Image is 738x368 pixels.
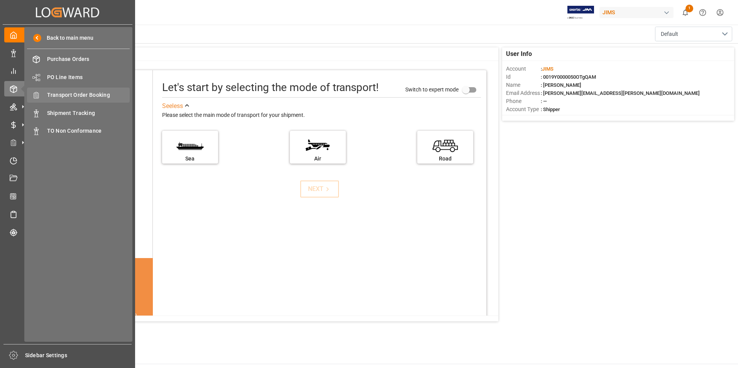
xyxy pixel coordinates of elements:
[421,155,469,163] div: Road
[541,66,553,72] span: :
[47,55,130,63] span: Purchase Orders
[599,7,674,18] div: JIMS
[25,351,132,360] span: Sidebar Settings
[541,106,560,112] span: : Shipper
[655,27,732,41] button: open menu
[686,5,693,12] span: 1
[599,5,677,20] button: JIMS
[677,4,694,21] button: show 1 new notifications
[300,181,339,198] button: NEXT
[506,73,541,81] span: Id
[27,88,130,103] a: Transport Order Booking
[4,27,131,42] a: My Cockpit
[4,207,131,222] a: Sailing Schedules
[27,52,130,67] a: Purchase Orders
[27,105,130,120] a: Shipment Tracking
[542,66,553,72] span: JIMS
[541,90,700,96] span: : [PERSON_NAME][EMAIL_ADDRESS][PERSON_NAME][DOMAIN_NAME]
[506,49,532,59] span: User Info
[4,189,131,204] a: CO2 Calculator
[506,89,541,97] span: Email Address
[567,6,594,19] img: Exertis%20JAM%20-%20Email%20Logo.jpg_1722504956.jpg
[405,86,459,92] span: Switch to expert mode
[506,105,541,113] span: Account Type
[47,91,130,99] span: Transport Order Booking
[541,98,547,104] span: : —
[27,123,130,138] a: TO Non Conformance
[661,30,678,38] span: Default
[47,73,130,81] span: PO Line Items
[41,34,93,42] span: Back to main menu
[162,111,481,120] div: Please select the main mode of transport for your shipment.
[294,155,342,163] div: Air
[694,4,711,21] button: Help Center
[166,155,214,163] div: Sea
[506,81,541,89] span: Name
[4,45,131,60] a: Data Management
[162,79,379,96] div: Let's start by selecting the mode of transport!
[541,74,596,80] span: : 0019Y0000050OTgQAM
[47,109,130,117] span: Shipment Tracking
[4,63,131,78] a: My Reports
[506,65,541,73] span: Account
[506,97,541,105] span: Phone
[47,127,130,135] span: TO Non Conformance
[308,184,332,194] div: NEXT
[4,225,131,240] a: Tracking Shipment
[27,69,130,84] a: PO Line Items
[4,171,131,186] a: Document Management
[4,153,131,168] a: Timeslot Management V2
[142,301,153,348] button: next slide / item
[162,101,183,111] div: See less
[541,82,581,88] span: : [PERSON_NAME]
